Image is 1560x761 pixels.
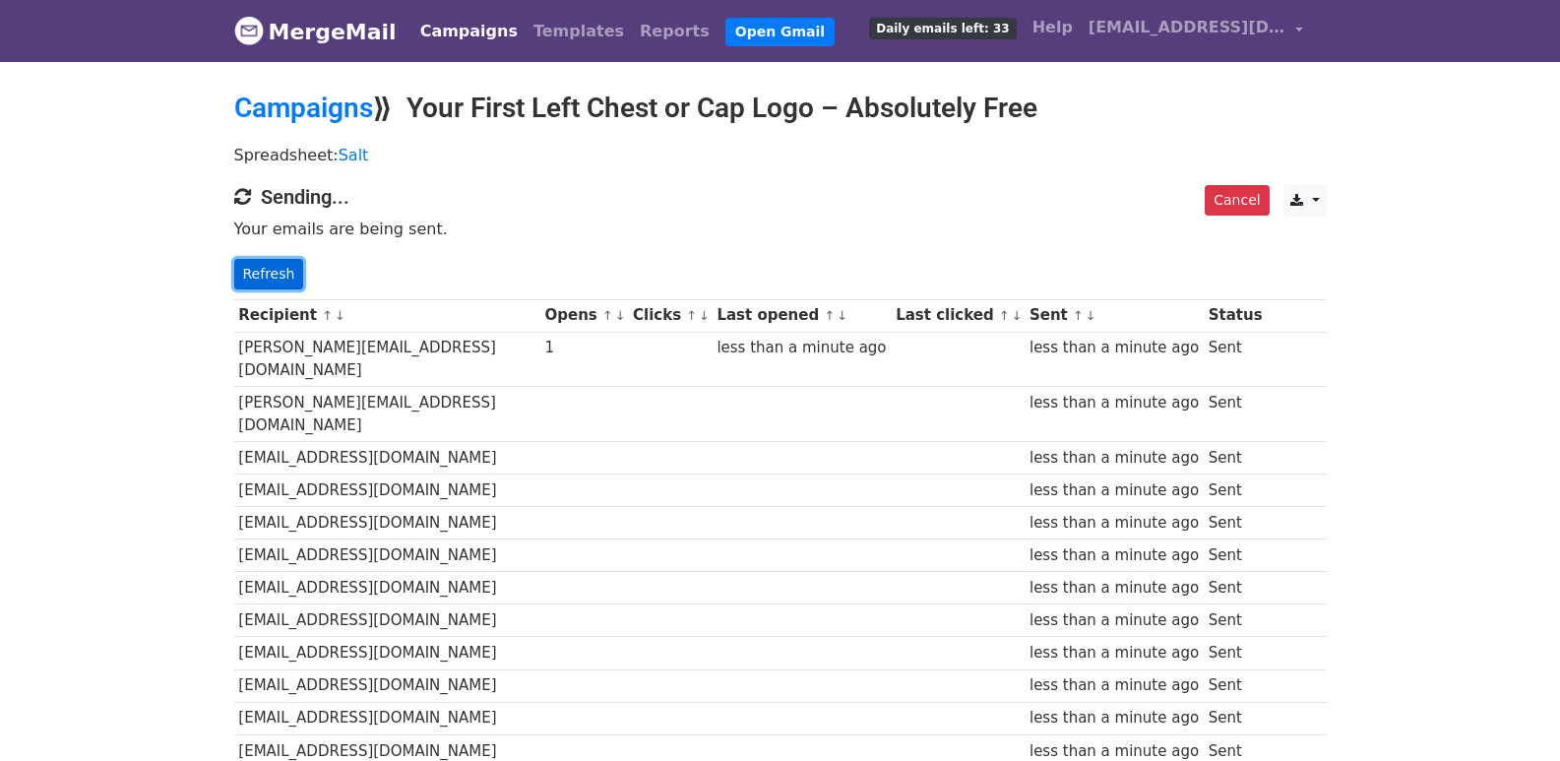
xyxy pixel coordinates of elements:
th: Last opened [713,299,892,332]
div: less than a minute ago [1030,609,1199,632]
td: [PERSON_NAME][EMAIL_ADDRESS][DOMAIN_NAME] [234,387,540,442]
td: Sent [1204,637,1267,669]
span: [EMAIL_ADDRESS][DOMAIN_NAME] [1089,16,1285,39]
span: Daily emails left: 33 [869,18,1016,39]
td: Sent [1204,441,1267,474]
div: less than a minute ago [1030,544,1199,567]
td: [EMAIL_ADDRESS][DOMAIN_NAME] [234,604,540,637]
td: [EMAIL_ADDRESS][DOMAIN_NAME] [234,441,540,474]
div: less than a minute ago [1030,479,1199,502]
th: Status [1204,299,1267,332]
a: ↑ [686,308,697,323]
td: Sent [1204,539,1267,572]
a: Help [1025,8,1081,47]
td: [PERSON_NAME][EMAIL_ADDRESS][DOMAIN_NAME] [234,332,540,387]
a: Campaigns [412,12,526,51]
a: ↓ [699,308,710,323]
td: Sent [1204,507,1267,539]
a: Templates [526,12,632,51]
td: [EMAIL_ADDRESS][DOMAIN_NAME] [234,474,540,506]
a: ↓ [335,308,345,323]
td: Sent [1204,572,1267,604]
td: [EMAIL_ADDRESS][DOMAIN_NAME] [234,702,540,734]
td: Sent [1204,669,1267,702]
div: less than a minute ago [1030,392,1199,414]
div: 1 [544,337,623,359]
div: less than a minute ago [1030,707,1199,729]
td: Sent [1204,474,1267,506]
div: less than a minute ago [1030,642,1199,665]
a: ↓ [837,308,847,323]
td: [EMAIL_ADDRESS][DOMAIN_NAME] [234,539,540,572]
a: Daily emails left: 33 [861,8,1024,47]
td: [EMAIL_ADDRESS][DOMAIN_NAME] [234,572,540,604]
a: Refresh [234,259,304,289]
a: MergeMail [234,11,397,52]
a: ↑ [322,308,333,323]
a: Salt [339,146,369,164]
div: less than a minute ago [1030,674,1199,697]
a: Reports [632,12,718,51]
a: Open Gmail [725,18,835,46]
div: less than a minute ago [717,337,886,359]
a: ↑ [999,308,1010,323]
td: Sent [1204,387,1267,442]
th: Last clicked [891,299,1025,332]
iframe: Chat Widget [1462,666,1560,761]
div: less than a minute ago [1030,447,1199,470]
h4: Sending... [234,185,1327,209]
a: ↓ [1012,308,1023,323]
div: less than a minute ago [1030,337,1199,359]
a: ↓ [1086,308,1096,323]
a: ↑ [602,308,613,323]
p: Your emails are being sent. [234,219,1327,239]
td: [EMAIL_ADDRESS][DOMAIN_NAME] [234,669,540,702]
a: ↑ [1073,308,1084,323]
img: MergeMail logo [234,16,264,45]
td: [EMAIL_ADDRESS][DOMAIN_NAME] [234,637,540,669]
th: Recipient [234,299,540,332]
div: less than a minute ago [1030,512,1199,535]
a: ↑ [824,308,835,323]
td: Sent [1204,604,1267,637]
div: less than a minute ago [1030,577,1199,600]
td: [EMAIL_ADDRESS][DOMAIN_NAME] [234,507,540,539]
h2: ⟫ Your First Left Chest or Cap Logo – Absolutely Free [234,92,1327,125]
th: Opens [540,299,629,332]
a: ↓ [615,308,626,323]
a: [EMAIL_ADDRESS][DOMAIN_NAME] [1081,8,1311,54]
td: Sent [1204,332,1267,387]
th: Sent [1025,299,1204,332]
p: Spreadsheet: [234,145,1327,165]
th: Clicks [628,299,712,332]
a: Campaigns [234,92,373,124]
a: Cancel [1205,185,1269,216]
td: Sent [1204,702,1267,734]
